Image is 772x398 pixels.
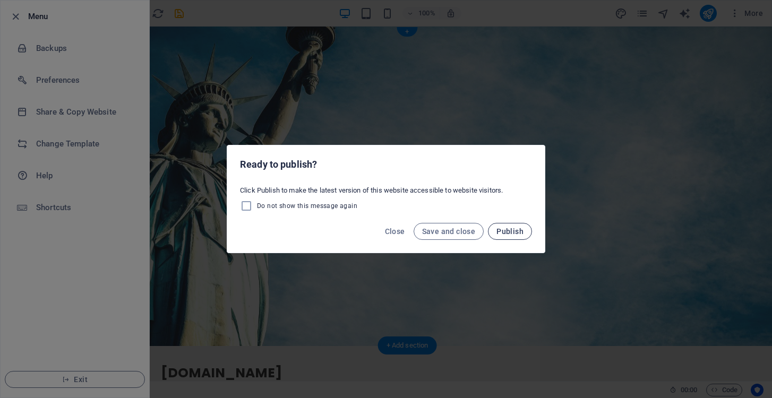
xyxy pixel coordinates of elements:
[227,181,545,217] div: Click Publish to make the latest version of this website accessible to website visitors.
[488,223,532,240] button: Publish
[257,202,357,210] span: Do not show this message again
[496,227,524,236] span: Publish
[422,227,476,236] span: Save and close
[385,227,405,236] span: Close
[381,223,409,240] button: Close
[240,158,532,171] h2: Ready to publish?
[414,223,484,240] button: Save and close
